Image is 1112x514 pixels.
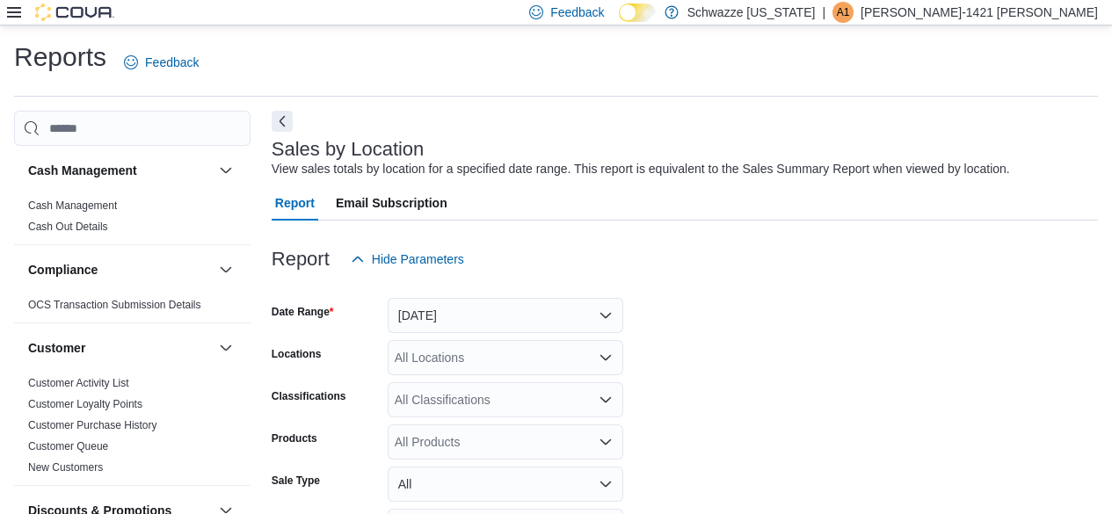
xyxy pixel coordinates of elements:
h3: Report [272,249,330,270]
label: Locations [272,347,322,361]
span: OCS Transaction Submission Details [28,298,201,312]
button: Hide Parameters [344,242,471,277]
div: Customer [14,373,251,485]
span: Cash Out Details [28,220,108,234]
p: | [822,2,825,23]
p: Schwazze [US_STATE] [687,2,816,23]
button: Cash Management [28,162,212,179]
button: Open list of options [599,435,613,449]
button: Customer [215,337,236,358]
div: Cash Management [14,195,251,244]
span: A1 [837,2,850,23]
button: [DATE] [388,298,623,333]
button: Open list of options [599,351,613,365]
label: Date Range [272,305,334,319]
p: [PERSON_NAME]-1421 [PERSON_NAME] [861,2,1098,23]
button: Compliance [215,259,236,280]
button: Next [272,111,293,132]
span: Feedback [550,4,604,21]
button: Open list of options [599,393,613,407]
a: Customer Queue [28,440,108,452]
button: Customer [28,339,212,357]
button: Cash Management [215,160,236,181]
span: Feedback [145,54,199,71]
span: New Customers [28,460,103,474]
button: Compliance [28,261,212,279]
h3: Customer [28,339,85,357]
span: Customer Activity List [28,376,129,390]
button: All [388,467,623,502]
a: Cash Out Details [28,221,108,233]
span: Report [275,185,315,221]
div: Amanda-1421 Lyons [832,2,854,23]
span: Email Subscription [336,185,447,221]
label: Classifications [272,389,346,403]
a: Customer Loyalty Points [28,398,142,410]
span: Customer Purchase History [28,418,157,432]
span: Cash Management [28,199,117,213]
a: New Customers [28,461,103,474]
h3: Cash Management [28,162,137,179]
input: Dark Mode [619,4,656,22]
h3: Sales by Location [272,139,425,160]
a: Customer Purchase History [28,419,157,431]
span: Customer Queue [28,439,108,453]
div: Compliance [14,294,251,322]
span: Hide Parameters [372,250,464,268]
div: View sales totals by location for a specified date range. This report is equivalent to the Sales ... [272,160,1010,178]
span: Dark Mode [619,22,620,23]
a: Feedback [117,45,206,80]
a: Cash Management [28,199,117,212]
h1: Reports [14,40,106,75]
img: Cova [35,4,114,21]
label: Products [272,431,317,445]
span: Customer Loyalty Points [28,397,142,411]
a: Customer Activity List [28,377,129,389]
a: OCS Transaction Submission Details [28,299,201,311]
h3: Compliance [28,261,98,279]
label: Sale Type [272,474,320,488]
